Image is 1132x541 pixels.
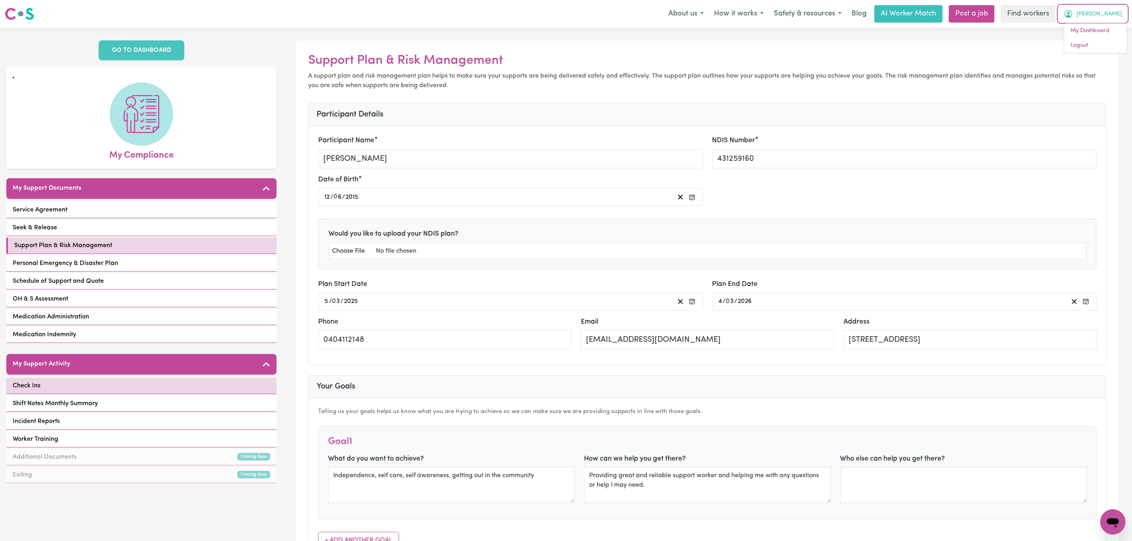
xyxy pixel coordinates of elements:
span: 0 [334,194,338,200]
span: Check Ins [13,381,40,391]
span: / [342,194,345,201]
h4: Goal 1 [328,436,352,448]
a: Shift Notes Monthly Summary [6,396,277,412]
input: ---- [345,192,359,202]
input: -- [324,296,329,307]
span: Service Agreement [13,205,67,215]
label: How can we help you get there? [584,454,686,464]
h3: Participant Details [317,110,1098,119]
input: ---- [738,296,753,307]
label: What do you want to achieve? [328,454,424,464]
a: Additional DocumentsComing Soon [6,449,277,465]
a: GO TO DASHBOARD [99,40,184,60]
span: Medication Indemnity [13,330,76,339]
input: -- [727,296,735,307]
label: Email [581,317,598,327]
label: Participant Name [318,135,374,146]
button: Safety & resources [769,6,847,22]
a: OH & S Assessment [6,291,277,307]
input: -- [718,296,723,307]
span: Exiting [13,470,32,480]
button: My Support Activity [6,354,277,375]
a: Post a job [949,5,995,23]
button: How it works [709,6,769,22]
span: Incident Reports [13,417,60,426]
a: Find workers [1001,5,1056,23]
a: Seek & Release [6,220,277,236]
button: My Account [1059,6,1127,22]
a: Worker Training [6,431,277,448]
a: Support Plan & Risk Management [6,238,277,254]
span: My Compliance [109,146,174,162]
span: Medication Administration [13,312,89,322]
label: Plan Start Date [318,279,367,290]
label: Plan End Date [712,279,758,290]
span: Personal Emergency & Disaster Plan [13,259,118,268]
h5: My Support Activity [13,360,70,368]
button: My Support Documents [6,178,277,199]
label: Date of Birth [318,175,359,185]
a: Personal Emergency & Disaster Plan [6,255,277,272]
a: Careseekers logo [5,5,34,23]
span: Shift Notes Monthly Summary [13,399,98,408]
a: Service Agreement [6,202,277,218]
small: Coming Soon [237,471,270,478]
span: Seek & Release [13,223,57,232]
input: -- [333,296,341,307]
small: Coming Soon [237,453,270,461]
span: Additional Documents [13,452,76,462]
label: Phone [318,317,338,327]
span: Schedule of Support and Quote [13,276,104,286]
label: NDIS Number [712,135,756,146]
label: Would you like to upload your NDIS plan? [328,229,458,239]
a: Check Ins [6,378,277,394]
span: / [735,298,738,305]
span: / [329,298,332,305]
span: Worker Training [13,434,58,444]
span: / [340,298,344,305]
span: / [723,298,726,305]
button: About us [663,6,709,22]
textarea: Providing great and reliable support worker and helping me with any questions or help I may need. [584,467,830,503]
img: Careseekers logo [5,7,34,21]
label: Who else can help you get there? [840,454,945,464]
span: 0 [726,298,730,305]
a: Incident Reports [6,413,277,430]
a: AI Worker Match [874,5,943,23]
input: -- [334,192,342,202]
span: 0 [332,298,336,305]
h2: Support Plan & Risk Management [308,53,1107,68]
iframe: Button to launch messaging window, conversation in progress [1100,509,1126,535]
span: [PERSON_NAME] [1077,10,1122,19]
div: My Account [1064,23,1127,53]
input: -- [324,192,330,202]
input: ---- [344,296,359,307]
a: Logout [1064,38,1127,53]
textarea: Independence, self care, self awareness, getting out in the community [328,467,575,503]
h5: My Support Documents [13,185,81,192]
a: Medication Administration [6,309,277,325]
a: Schedule of Support and Quote [6,273,277,290]
a: My Compliance [13,82,270,162]
a: Medication Indemnity [6,327,277,343]
a: My Dashboard [1064,23,1127,38]
p: A support plan and risk management plan helps to make sure your supports are being delivered safe... [308,71,1107,90]
a: Blog [847,5,871,23]
a: ExitingComing Soon [6,467,277,483]
p: Telling us your goals helps us know what you are trying to achieve so we can make sure we are pro... [318,408,1097,417]
span: / [330,194,334,201]
span: Support Plan & Risk Management [14,241,112,250]
span: OH & S Assessment [13,294,68,304]
label: Address [844,317,870,327]
h3: Your Goals [317,382,1098,391]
